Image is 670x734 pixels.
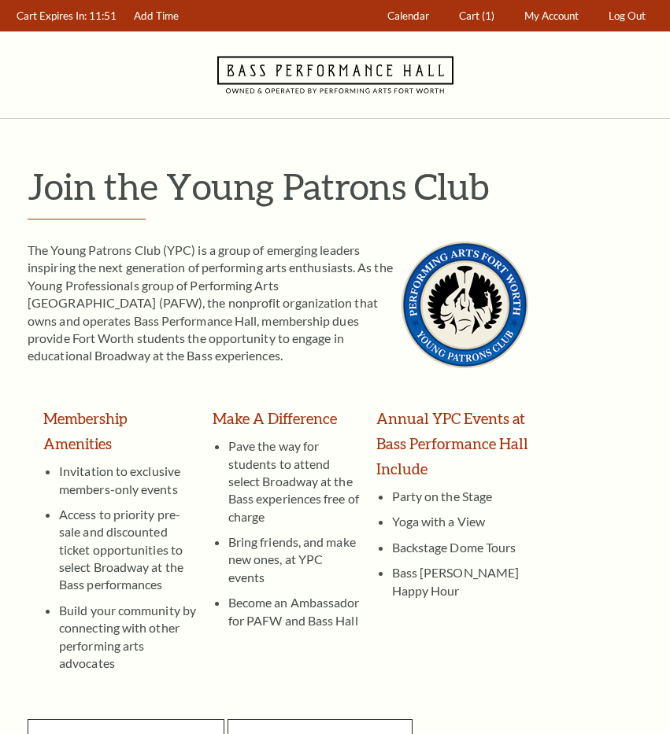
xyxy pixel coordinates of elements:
a: Add Time [127,1,187,31]
a: My Account [517,1,587,31]
li: Pave the way for students to attend select Broadway at the Bass experiences free of charge [228,437,361,526]
span: (1) [482,9,494,22]
li: Bring friends, and make new ones, at YPC events [228,526,361,586]
li: Invitation to exclusive members-only events [59,463,197,498]
h3: Annual YPC Events at Bass Performance Hall Include [376,406,528,481]
li: Access to priority pre-sale and discounted ticket opportunities to select Broadway at the Bass pe... [59,498,197,594]
li: Yoga with a View [392,505,528,530]
p: The Young Patrons Club (YPC) is a group of emerging leaders inspiring the next generation of perf... [28,242,528,365]
h1: Join the Young Patrons Club [28,166,654,206]
a: Log Out [602,1,653,31]
span: Calendar [387,9,429,22]
span: My Account [524,9,579,22]
span: Cart [459,9,479,22]
a: Cart (1) [452,1,502,31]
li: Build your community by connecting with other performing arts advocates [59,594,197,673]
li: Backstage Dome Tours [392,531,528,556]
span: 11:51 [89,9,117,22]
h3: Membership Amenities [43,406,197,456]
li: Become an Ambassador for PAFW and Bass Hall [228,586,361,629]
span: Cart Expires In: [17,9,87,22]
h3: Make A Difference [213,406,361,431]
li: Party on the Stage [392,488,528,505]
li: Bass [PERSON_NAME] Happy Hour [392,556,528,599]
a: Calendar [380,1,437,31]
